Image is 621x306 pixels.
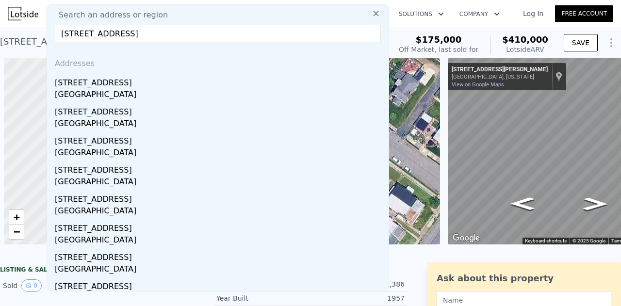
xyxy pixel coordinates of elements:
[51,9,168,21] span: Search an address or region
[9,210,24,225] a: Zoom in
[511,9,555,18] a: Log In
[9,225,24,239] a: Zoom out
[55,248,385,263] div: [STREET_ADDRESS]
[8,7,38,20] img: Lotside
[399,45,478,54] div: Off Market, last sold for
[55,73,385,89] div: [STREET_ADDRESS]
[452,5,507,23] button: Company
[555,5,613,22] a: Free Account
[51,50,385,73] div: Addresses
[3,279,89,292] div: Sold
[525,238,567,244] button: Keyboard shortcuts
[556,71,562,82] a: Show location on map
[564,34,598,51] button: SAVE
[55,161,385,176] div: [STREET_ADDRESS]
[14,211,20,223] span: +
[55,263,385,277] div: [GEOGRAPHIC_DATA]
[310,293,405,303] div: 1957
[55,219,385,234] div: [STREET_ADDRESS]
[55,234,385,248] div: [GEOGRAPHIC_DATA]
[450,232,482,244] a: Open this area in Google Maps (opens a new window)
[437,272,611,285] div: Ask about this property
[216,293,310,303] div: Year Built
[452,81,504,88] a: View on Google Maps
[452,74,548,80] div: [GEOGRAPHIC_DATA], [US_STATE]
[55,118,385,131] div: [GEOGRAPHIC_DATA]
[21,279,42,292] button: View historical data
[55,205,385,219] div: [GEOGRAPHIC_DATA]
[391,5,452,23] button: Solutions
[55,277,385,292] div: [STREET_ADDRESS]
[572,194,618,213] path: Go Northwest, Chandler St
[55,25,381,42] input: Enter an address, city, region, neighborhood or zip code
[55,147,385,161] div: [GEOGRAPHIC_DATA]
[55,190,385,205] div: [STREET_ADDRESS]
[55,176,385,190] div: [GEOGRAPHIC_DATA]
[416,34,462,45] span: $175,000
[502,34,548,45] span: $410,000
[450,232,482,244] img: Google
[55,89,385,102] div: [GEOGRAPHIC_DATA]
[14,225,20,238] span: −
[55,102,385,118] div: [STREET_ADDRESS]
[55,131,385,147] div: [STREET_ADDRESS]
[452,66,548,74] div: [STREET_ADDRESS][PERSON_NAME]
[572,238,605,243] span: © 2025 Google
[602,33,621,52] button: Show Options
[501,194,545,213] path: Go Southeast, Chandler St
[502,45,548,54] div: Lotside ARV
